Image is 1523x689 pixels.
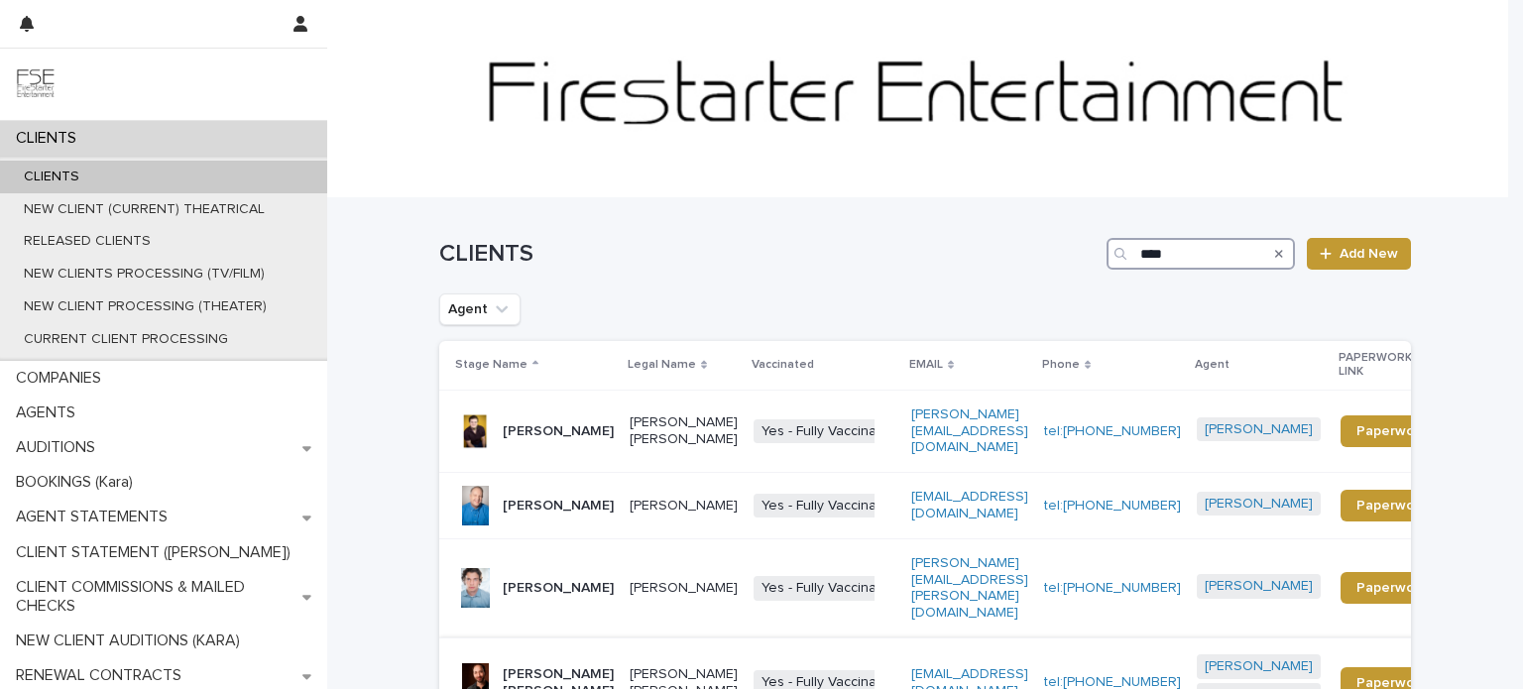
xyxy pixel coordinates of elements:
p: [PERSON_NAME] [630,580,738,597]
p: CLIENT STATEMENT ([PERSON_NAME]) [8,543,306,562]
p: Phone [1042,354,1080,376]
p: Agent [1195,354,1230,376]
span: Yes - Fully Vaccinated [754,494,905,518]
a: [PERSON_NAME] [1205,658,1313,675]
p: RELEASED CLIENTS [8,233,167,250]
p: [PERSON_NAME] [630,498,738,515]
a: Add New [1307,238,1411,270]
span: Yes - Fully Vaccinated [754,419,905,444]
span: Yes - Fully Vaccinated [754,576,905,601]
p: Legal Name [628,354,696,376]
img: 9JgRvJ3ETPGCJDhvPVA5 [16,64,56,104]
tr: [PERSON_NAME][PERSON_NAME]Yes - Fully Vaccinated[PERSON_NAME][EMAIL_ADDRESS][PERSON_NAME][DOMAIN_... [439,538,1474,637]
p: CLIENTS [8,169,95,185]
p: CURRENT CLIENT PROCESSING [8,331,244,348]
p: [PERSON_NAME] [503,498,614,515]
p: PAPERWORK LINK [1339,347,1432,384]
a: [PERSON_NAME] [1205,421,1313,438]
p: NEW CLIENT (CURRENT) THEATRICAL [8,201,281,218]
p: [PERSON_NAME] [503,423,614,440]
p: CLIENT COMMISSIONS & MAILED CHECKS [8,578,302,616]
span: Paperwork [1356,499,1427,513]
span: Paperwork [1356,424,1427,438]
input: Search [1107,238,1295,270]
p: AUDITIONS [8,438,111,457]
span: Paperwork [1356,581,1427,595]
a: [PERSON_NAME] [1205,496,1313,513]
p: COMPANIES [8,369,117,388]
p: NEW CLIENT AUDITIONS (KARA) [8,632,256,650]
tr: [PERSON_NAME][PERSON_NAME] [PERSON_NAME]Yes - Fully Vaccinated[PERSON_NAME][EMAIL_ADDRESS][DOMAIN... [439,390,1474,472]
p: BOOKINGS (Kara) [8,473,149,492]
a: tel:[PHONE_NUMBER] [1044,499,1181,513]
p: Vaccinated [752,354,814,376]
a: [PERSON_NAME][EMAIL_ADDRESS][DOMAIN_NAME] [911,407,1028,455]
p: NEW CLIENTS PROCESSING (TV/FILM) [8,266,281,283]
p: RENEWAL CONTRACTS [8,666,197,685]
p: Stage Name [455,354,527,376]
button: Agent [439,293,521,325]
a: tel:[PHONE_NUMBER] [1044,424,1181,438]
a: Paperwork [1341,415,1443,447]
h1: CLIENTS [439,240,1099,269]
p: AGENTS [8,403,91,422]
a: Paperwork [1341,572,1443,604]
p: AGENT STATEMENTS [8,508,183,526]
p: CLIENTS [8,129,92,148]
a: [EMAIL_ADDRESS][DOMAIN_NAME] [911,490,1028,520]
p: [PERSON_NAME] [503,580,614,597]
a: Paperwork [1341,490,1443,521]
a: [PERSON_NAME][EMAIL_ADDRESS][PERSON_NAME][DOMAIN_NAME] [911,556,1028,620]
a: tel:[PHONE_NUMBER] [1044,581,1181,595]
p: EMAIL [909,354,943,376]
p: NEW CLIENT PROCESSING (THEATER) [8,298,283,315]
span: Add New [1340,247,1398,261]
p: [PERSON_NAME] [PERSON_NAME] [630,414,738,448]
a: tel:[PHONE_NUMBER] [1044,675,1181,689]
tr: [PERSON_NAME][PERSON_NAME]Yes - Fully Vaccinated[EMAIL_ADDRESS][DOMAIN_NAME]tel:[PHONE_NUMBER][PE... [439,473,1474,539]
a: [PERSON_NAME] [1205,578,1313,595]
